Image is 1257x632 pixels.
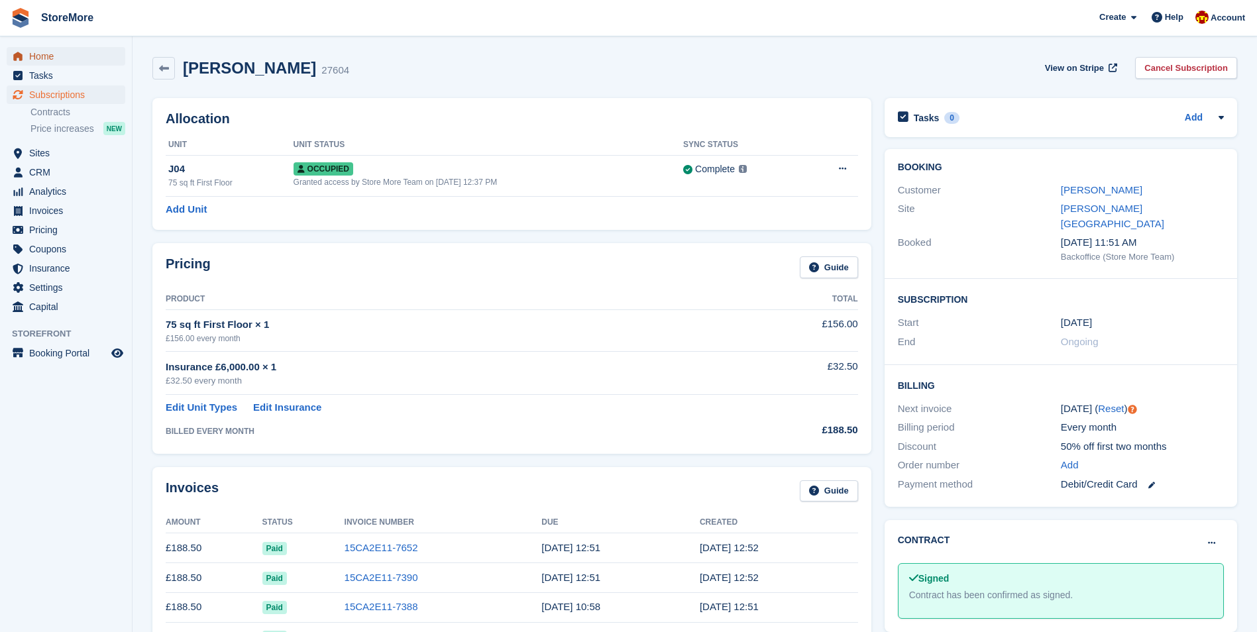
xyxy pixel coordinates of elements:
a: Preview store [109,345,125,361]
a: menu [7,259,125,278]
th: Unit [166,134,294,156]
a: Edit Unit Types [166,400,237,415]
div: Next invoice [898,401,1061,417]
th: Status [262,512,345,533]
a: Edit Insurance [253,400,321,415]
a: menu [7,144,125,162]
a: menu [7,85,125,104]
div: £156.00 every month [166,333,728,344]
span: Settings [29,278,109,297]
span: Invoices [29,201,109,220]
span: Paid [262,542,287,555]
a: Guide [800,480,858,502]
a: menu [7,66,125,85]
span: Price increases [30,123,94,135]
a: Add [1185,111,1203,126]
div: 75 sq ft First Floor × 1 [166,317,728,333]
a: Guide [800,256,858,278]
th: Due [541,512,700,533]
time: 2025-05-30 11:51:29 UTC [700,601,759,612]
h2: Booking [898,162,1224,173]
img: icon-info-grey-7440780725fd019a000dd9b08b2336e03edf1995a4989e88bcd33f0948082b44.svg [739,165,747,173]
a: menu [7,240,125,258]
a: StoreMore [36,7,99,28]
h2: Tasks [914,112,940,124]
div: [DATE] ( ) [1061,401,1224,417]
h2: Pricing [166,256,211,278]
a: menu [7,297,125,316]
div: Signed [909,572,1213,586]
span: View on Stripe [1045,62,1104,75]
div: Tooltip anchor [1126,403,1138,415]
div: 75 sq ft First Floor [168,177,294,189]
span: Paid [262,572,287,585]
div: Order number [898,458,1061,473]
span: Account [1211,11,1245,25]
div: Granted access by Store More Team on [DATE] 12:37 PM [294,176,683,188]
th: Amount [166,512,262,533]
div: Debit/Credit Card [1061,477,1224,492]
a: [PERSON_NAME] [1061,184,1142,195]
a: 15CA2E11-7652 [345,542,418,553]
div: Complete [695,162,735,176]
time: 2023-10-30 00:00:00 UTC [1061,315,1092,331]
a: menu [7,201,125,220]
a: menu [7,47,125,66]
td: £188.50 [166,592,262,622]
a: 15CA2E11-7390 [345,572,418,583]
td: £188.50 [166,533,262,563]
th: Created [700,512,858,533]
time: 2025-06-30 11:52:05 UTC [700,572,759,583]
span: Storefront [12,327,132,341]
span: Sites [29,144,109,162]
th: Unit Status [294,134,683,156]
time: 2025-07-01 11:51:21 UTC [541,572,600,583]
td: £156.00 [728,309,858,351]
span: Coupons [29,240,109,258]
div: BILLED EVERY MONTH [166,425,728,437]
td: £188.50 [166,563,262,593]
time: 2025-07-30 11:52:20 UTC [700,542,759,553]
div: Site [898,201,1061,231]
div: Discount [898,439,1061,454]
h2: [PERSON_NAME] [183,59,316,77]
div: £32.50 every month [166,374,728,388]
img: stora-icon-8386f47178a22dfd0bd8f6a31ec36ba5ce8667c1dd55bd0f319d3a0aa187defe.svg [11,8,30,28]
time: 2025-07-31 11:51:21 UTC [541,542,600,553]
div: 50% off first two months [1061,439,1224,454]
a: Contracts [30,106,125,119]
span: Create [1099,11,1126,24]
th: Product [166,289,728,310]
span: Pricing [29,221,109,239]
div: 27604 [321,63,349,78]
a: menu [7,182,125,201]
div: Every month [1061,420,1224,435]
span: Subscriptions [29,85,109,104]
th: Total [728,289,858,310]
a: menu [7,344,125,362]
h2: Contract [898,533,950,547]
div: [DATE] 11:51 AM [1061,235,1224,250]
td: £32.50 [728,352,858,395]
img: Store More Team [1195,11,1209,24]
span: CRM [29,163,109,182]
div: 0 [944,112,959,124]
h2: Allocation [166,111,858,127]
div: NEW [103,122,125,135]
th: Sync Status [683,134,804,156]
div: Contract has been confirmed as signed. [909,588,1213,602]
span: Insurance [29,259,109,278]
span: Ongoing [1061,336,1099,347]
h2: Invoices [166,480,219,502]
a: menu [7,278,125,297]
div: Billing period [898,420,1061,435]
th: Invoice Number [345,512,542,533]
div: Backoffice (Store More Team) [1061,250,1224,264]
a: View on Stripe [1040,57,1120,79]
span: Booking Portal [29,344,109,362]
span: Capital [29,297,109,316]
span: Paid [262,601,287,614]
a: Add [1061,458,1079,473]
a: Add Unit [166,202,207,217]
a: menu [7,163,125,182]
